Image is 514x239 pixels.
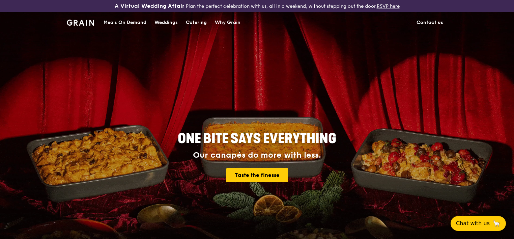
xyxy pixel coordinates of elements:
a: Contact us [412,12,447,33]
div: Catering [186,12,207,33]
div: Plan the perfect celebration with us, all in a weekend, without stepping out the door. [86,3,428,9]
button: Chat with us🦙 [451,216,506,231]
span: 🦙 [492,219,501,228]
div: Meals On Demand [104,12,146,33]
a: Weddings [150,12,182,33]
a: Taste the finesse [226,168,288,182]
div: Our canapés do more with less. [136,151,378,160]
span: Chat with us [456,219,490,228]
div: Why Grain [215,12,240,33]
a: GrainGrain [67,12,94,32]
a: Catering [182,12,211,33]
a: RSVP here [377,3,400,9]
div: Weddings [154,12,178,33]
img: Grain [67,20,94,26]
h3: A Virtual Wedding Affair [115,3,184,9]
span: ONE BITE SAYS EVERYTHING [178,131,336,147]
a: Why Grain [211,12,245,33]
